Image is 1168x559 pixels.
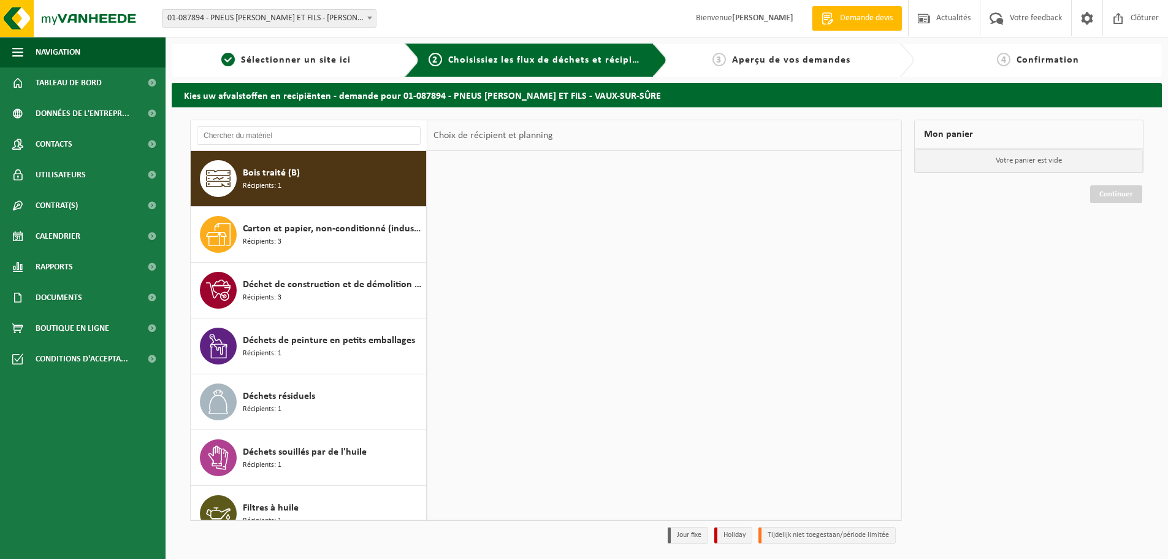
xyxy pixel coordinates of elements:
[427,120,559,151] div: Choix de récipient et planning
[243,445,367,460] span: Déchets souillés par de l'huile
[36,252,73,282] span: Rapports
[1090,185,1142,203] a: Continuer
[191,151,427,207] button: Bois traité (B) Récipients: 1
[837,12,896,25] span: Demande devis
[172,83,1162,107] h2: Kies uw afvalstoffen en recipiënten - demande pour 01-087894 - PNEUS [PERSON_NAME] ET FILS - VAUX...
[191,430,427,486] button: Déchets souillés par de l'huile Récipients: 1
[241,55,351,65] span: Sélectionner un site ici
[178,53,395,67] a: 1Sélectionner un site ici
[36,313,109,344] span: Boutique en ligne
[243,515,281,527] span: Récipients: 1
[36,282,82,313] span: Documents
[915,149,1143,172] p: Votre panier est vide
[243,222,423,236] span: Carton et papier, non-conditionné (industriel)
[243,277,423,292] span: Déchet de construction et de démolition mélangé (inerte et non inerte)
[36,37,80,67] span: Navigation
[714,527,752,544] li: Holiday
[36,190,78,221] span: Contrat(s)
[732,13,793,23] strong: [PERSON_NAME]
[36,67,102,98] span: Tableau de bord
[36,344,128,374] span: Conditions d'accepta...
[36,221,80,252] span: Calendrier
[191,263,427,318] button: Déchet de construction et de démolition mélangé (inerte et non inerte) Récipients: 3
[191,318,427,374] button: Déchets de peinture en petits emballages Récipients: 1
[36,98,129,129] span: Données de l'entrepr...
[1017,55,1079,65] span: Confirmation
[243,389,315,404] span: Déchets résiduels
[243,501,299,515] span: Filtres à huile
[429,53,442,66] span: 2
[914,120,1143,149] div: Mon panier
[243,292,281,304] span: Récipients: 3
[812,6,902,31] a: Demande devis
[243,333,415,348] span: Déchets de peinture en petits emballages
[221,53,235,66] span: 1
[243,236,281,248] span: Récipients: 3
[243,166,300,180] span: Bois traité (B)
[36,160,86,190] span: Utilisateurs
[243,180,281,192] span: Récipients: 1
[758,527,896,544] li: Tijdelijk niet toegestaan/période limitée
[191,486,427,542] button: Filtres à huile Récipients: 1
[162,9,376,28] span: 01-087894 - PNEUS ALBERT FERON ET FILS - VAUX-SUR-SÛRE
[243,348,281,360] span: Récipients: 1
[191,374,427,430] button: Déchets résiduels Récipients: 1
[712,53,726,66] span: 3
[243,460,281,471] span: Récipients: 1
[162,10,376,27] span: 01-087894 - PNEUS ALBERT FERON ET FILS - VAUX-SUR-SÛRE
[448,55,652,65] span: Choisissiez les flux de déchets et récipients
[997,53,1010,66] span: 4
[197,126,421,145] input: Chercher du matériel
[732,55,850,65] span: Aperçu de vos demandes
[36,129,72,160] span: Contacts
[243,404,281,415] span: Récipients: 1
[191,207,427,263] button: Carton et papier, non-conditionné (industriel) Récipients: 3
[668,527,708,544] li: Jour fixe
